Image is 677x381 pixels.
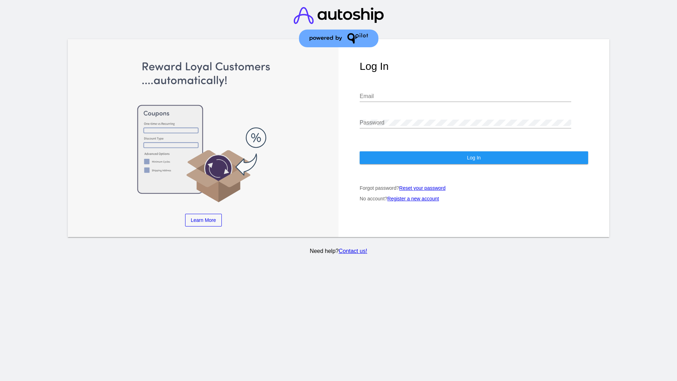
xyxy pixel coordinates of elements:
[360,60,588,72] h1: Log In
[360,151,588,164] button: Log In
[191,217,216,223] span: Learn More
[360,93,571,99] input: Email
[399,185,446,191] a: Reset your password
[388,196,439,201] a: Register a new account
[338,248,367,254] a: Contact us!
[360,185,588,191] p: Forgot password?
[89,60,318,203] img: Apply Coupons Automatically to Scheduled Orders with QPilot
[67,248,611,254] p: Need help?
[467,155,481,161] span: Log In
[185,214,222,226] a: Learn More
[360,196,588,201] p: No account?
